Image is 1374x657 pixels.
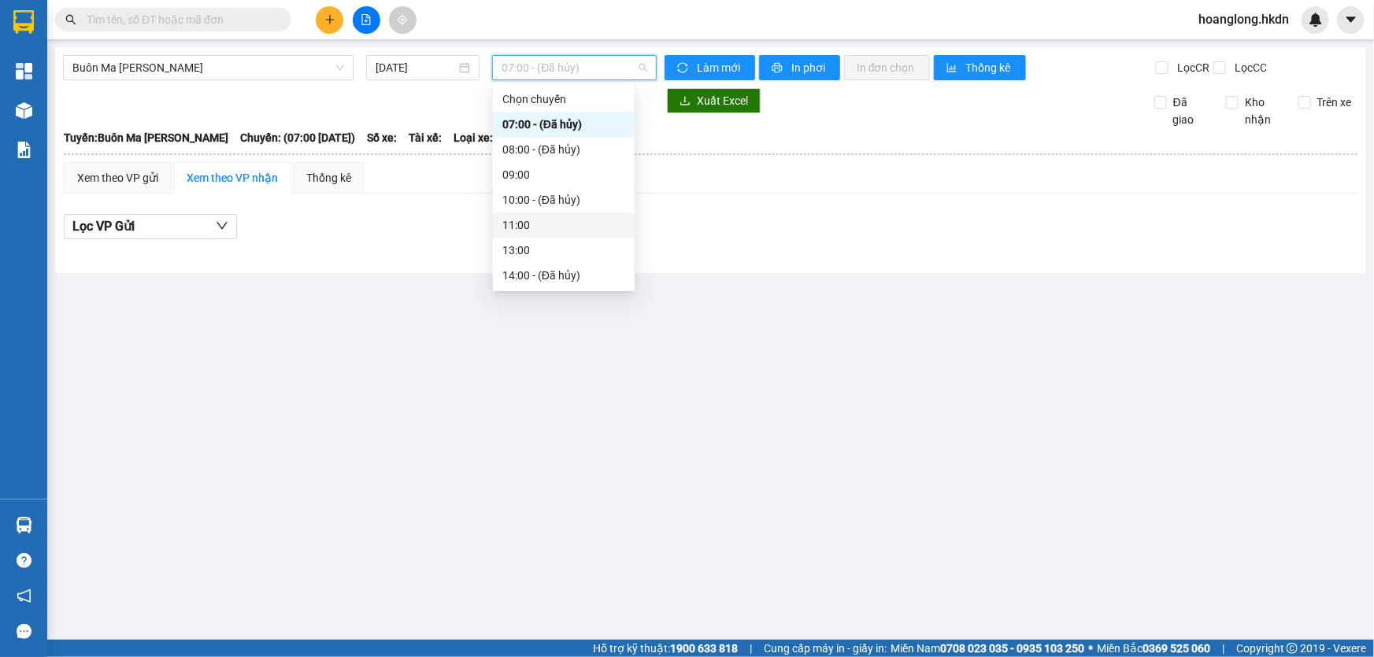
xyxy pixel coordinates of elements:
span: Kho nhận [1239,94,1286,128]
span: Lọc VP Gửi [72,216,135,236]
img: dashboard-icon [16,63,32,79]
span: search [65,14,76,25]
div: Chọn chuyến [493,87,635,112]
div: 14:00 - (Đã hủy) [502,267,625,284]
button: In đơn chọn [844,55,930,80]
span: 07:00 - (Đã hủy) [502,56,647,79]
span: plus [324,14,335,25]
span: Đã giao [1167,94,1214,128]
span: question-circle [17,553,31,568]
div: 09:00 [502,166,625,183]
span: ⚪️ [1088,645,1093,651]
div: 10:00 - (Đã hủy) [502,191,625,209]
div: 11:00 [502,216,625,234]
strong: 0708 023 035 - 0935 103 250 [940,642,1084,655]
span: Buôn Ma Thuột - Đak Mil [72,56,344,79]
div: Thống kê [306,169,351,186]
span: Trên xe [1311,94,1358,111]
img: icon-new-feature [1309,13,1323,27]
span: Thống kê [966,59,1013,76]
span: Làm mới [697,59,743,76]
span: Số xe: [367,129,397,146]
button: syncLàm mới [665,55,755,80]
img: logo-vxr [13,10,34,34]
button: file-add [353,6,380,34]
button: caret-down [1337,6,1365,34]
span: Loại xe: [454,129,493,146]
button: downloadXuất Excel [667,88,761,113]
div: Chọn chuyến [502,90,625,108]
div: Xem theo VP nhận [187,169,278,186]
span: Miền Bắc [1097,640,1210,657]
div: Xem theo VP gửi [77,169,158,186]
span: | [1222,640,1224,657]
span: down [216,220,228,232]
span: file-add [361,14,372,25]
span: Lọc CC [1228,59,1269,76]
span: Tài xế: [409,129,442,146]
span: Chuyến: (07:00 [DATE]) [240,129,355,146]
div: 08:00 - (Đã hủy) [502,141,625,158]
span: bar-chart [946,62,960,75]
b: Tuyến: Buôn Ma [PERSON_NAME] [64,131,228,144]
div: 13:00 [502,242,625,259]
button: Lọc VP Gửi [64,214,237,239]
strong: 0369 525 060 [1143,642,1210,655]
span: hoanglong.hkdn [1186,9,1302,29]
span: caret-down [1344,13,1358,27]
span: message [17,624,31,639]
span: sync [677,62,691,75]
img: solution-icon [16,142,32,158]
div: 07:00 - (Đã hủy) [502,116,625,133]
button: aim [389,6,417,34]
button: printerIn phơi [759,55,840,80]
strong: 1900 633 818 [670,642,738,655]
button: bar-chartThống kê [934,55,1026,80]
span: printer [772,62,785,75]
button: plus [316,6,343,34]
span: Hỗ trợ kỹ thuật: [593,640,738,657]
span: In phơi [791,59,828,76]
span: | [750,640,752,657]
span: aim [397,14,408,25]
span: Miền Nam [891,640,1084,657]
span: Lọc CR [1171,59,1212,76]
span: copyright [1287,643,1298,654]
img: warehouse-icon [16,102,32,119]
span: notification [17,589,31,603]
input: 12/09/2025 [376,59,456,76]
span: Cung cấp máy in - giấy in: [764,640,887,657]
img: warehouse-icon [16,517,32,533]
input: Tìm tên, số ĐT hoặc mã đơn [87,11,272,28]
